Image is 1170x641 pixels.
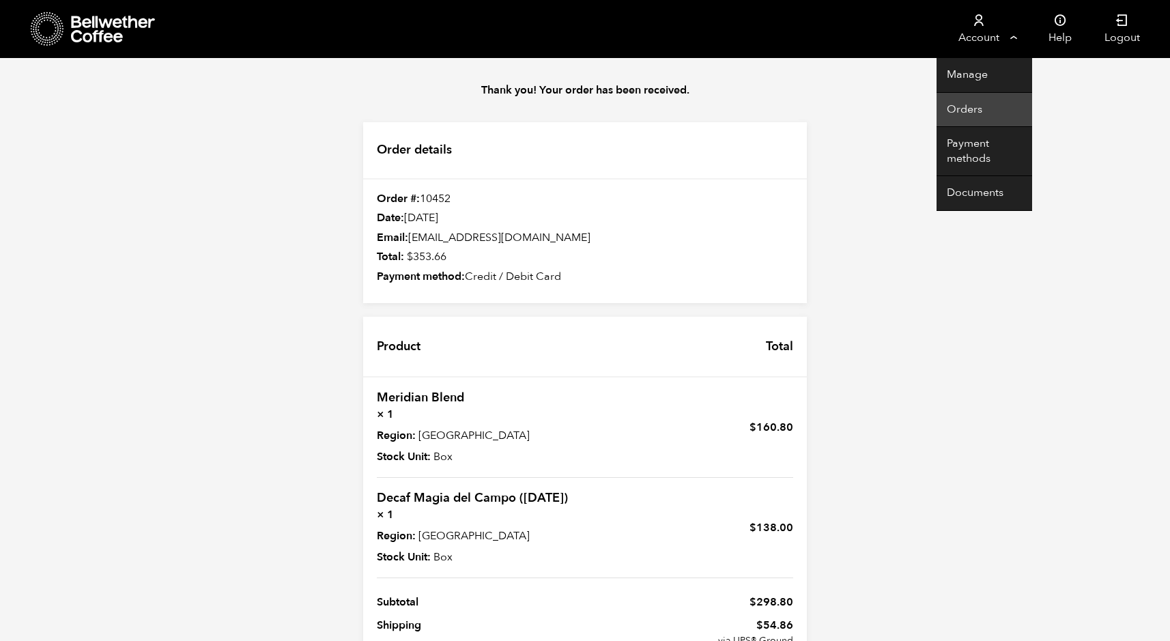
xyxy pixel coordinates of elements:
span: 54.86 [585,617,793,633]
strong: Stock Unit: [377,549,431,565]
span: $ [750,420,756,435]
strong: × 1 [377,406,577,423]
th: Total [752,317,807,376]
div: [EMAIL_ADDRESS][DOMAIN_NAME] [363,231,807,246]
a: Orders [937,93,1032,128]
a: Decaf Magia del Campo ([DATE]) [377,489,568,507]
div: [DATE] [363,211,807,226]
p: Box [377,448,577,465]
div: Credit / Debit Card [363,270,807,285]
strong: × 1 [377,507,577,523]
p: [GEOGRAPHIC_DATA] [377,528,577,544]
bdi: 138.00 [750,520,793,535]
bdi: 353.66 [407,249,446,264]
p: [GEOGRAPHIC_DATA] [377,427,577,444]
strong: Region: [377,528,416,544]
p: Box [377,549,577,565]
p: Thank you! Your order has been received. [349,82,821,98]
th: Product [363,317,434,376]
span: $ [750,520,756,535]
a: Payment methods [937,127,1032,176]
strong: Stock Unit: [377,448,431,465]
a: Meridian Blend [377,389,464,406]
strong: Order #: [377,191,420,206]
strong: Region: [377,427,416,444]
strong: Date: [377,210,404,225]
th: Subtotal [377,590,585,614]
strong: Payment method: [377,269,465,284]
div: 10452 [363,192,807,207]
span: 298.80 [750,595,793,610]
a: Documents [937,176,1032,211]
span: $ [750,595,756,610]
bdi: 160.80 [750,420,793,435]
strong: Email: [377,230,408,245]
a: Manage [937,58,1032,93]
strong: Total: [377,249,404,264]
h2: Order details [363,122,807,180]
span: $ [407,249,413,264]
